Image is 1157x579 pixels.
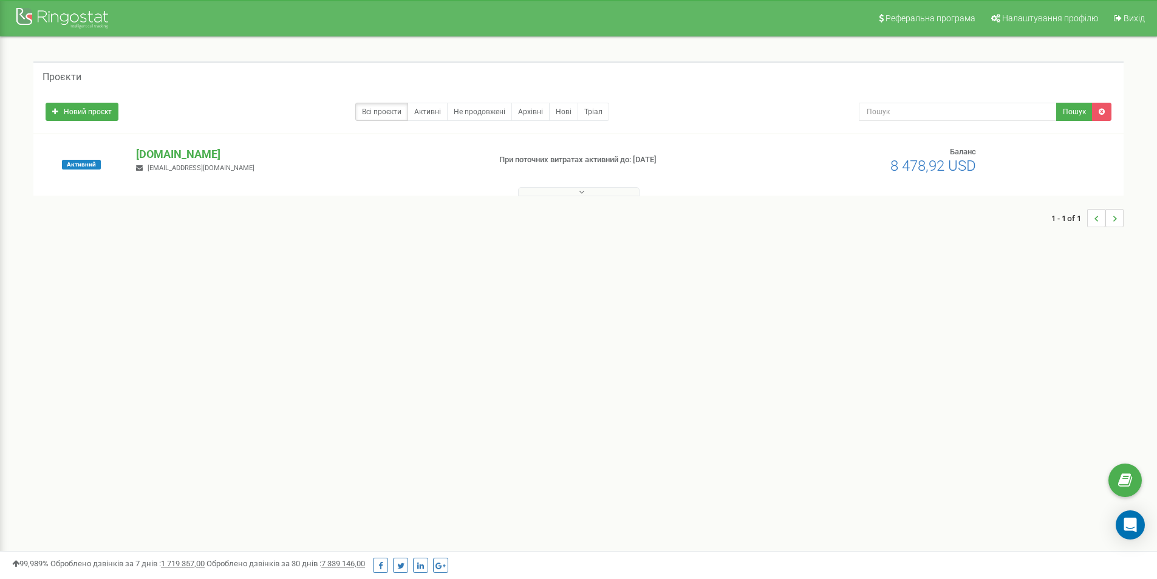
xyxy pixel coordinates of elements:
span: 8 478,92 USD [890,157,976,174]
span: Налаштування профілю [1002,13,1098,23]
p: [DOMAIN_NAME] [136,146,479,162]
span: Оброблено дзвінків за 30 днів : [206,559,365,568]
input: Пошук [859,103,1057,121]
button: Пошук [1056,103,1093,121]
span: 99,989% [12,559,49,568]
span: [EMAIL_ADDRESS][DOMAIN_NAME] [148,164,254,172]
span: Баланс [950,147,976,156]
a: Новий проєкт [46,103,118,121]
a: Нові [549,103,578,121]
a: Всі проєкти [355,103,408,121]
span: Оброблено дзвінків за 7 днів : [50,559,205,568]
a: Активні [408,103,448,121]
a: Не продовжені [447,103,512,121]
nav: ... [1051,197,1124,239]
u: 1 719 357,00 [161,559,205,568]
div: Open Intercom Messenger [1116,510,1145,540]
span: Реферальна програма [886,13,975,23]
span: Активний [62,160,101,170]
span: Вихід [1124,13,1145,23]
span: 1 - 1 of 1 [1051,209,1087,227]
a: Тріал [578,103,609,121]
a: Архівні [511,103,550,121]
u: 7 339 146,00 [321,559,365,568]
p: При поточних витратах активний до: [DATE] [499,154,752,166]
h5: Проєкти [43,72,81,83]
